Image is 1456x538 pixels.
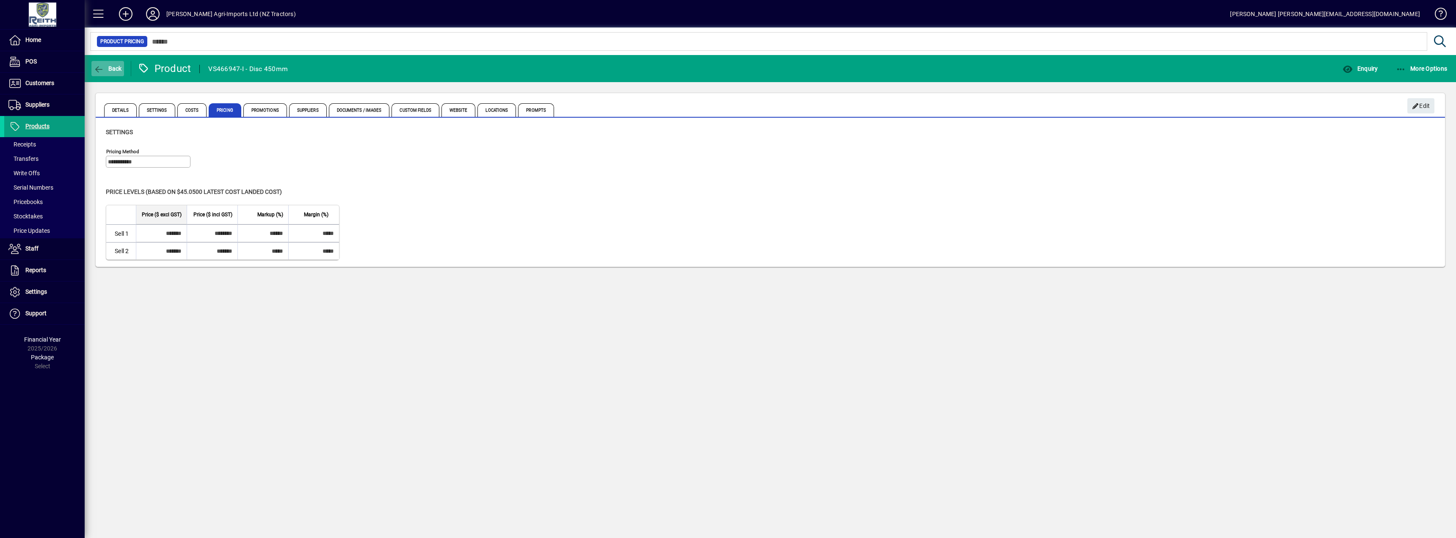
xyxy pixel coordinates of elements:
[4,51,85,72] a: POS
[304,210,328,219] span: Margin (%)
[4,94,85,116] a: Suppliers
[8,155,39,162] span: Transfers
[25,101,50,108] span: Suppliers
[85,61,131,76] app-page-header-button: Back
[1343,65,1378,72] span: Enquiry
[25,245,39,252] span: Staff
[1394,61,1450,76] button: More Options
[106,188,282,195] span: Price levels (based on $45.0500 Latest cost landed cost)
[1412,99,1430,113] span: Edit
[4,152,85,166] a: Transfers
[4,303,85,324] a: Support
[4,30,85,51] a: Home
[25,288,47,295] span: Settings
[243,103,287,117] span: Promotions
[31,354,54,361] span: Package
[8,199,43,205] span: Pricebooks
[208,62,288,76] div: VS466947-I - Disc 450mm
[8,141,36,148] span: Receipts
[329,103,390,117] span: Documents / Images
[115,210,126,219] span: Level
[25,80,54,86] span: Customers
[392,103,439,117] span: Custom Fields
[100,37,144,46] span: Product Pricing
[25,36,41,43] span: Home
[25,58,37,65] span: POS
[518,103,554,117] span: Prompts
[441,103,476,117] span: Website
[142,210,182,219] span: Price ($ excl GST)
[106,149,139,155] mat-label: Pricing method
[1428,2,1445,29] a: Knowledge Base
[4,195,85,209] a: Pricebooks
[139,6,166,22] button: Profile
[4,73,85,94] a: Customers
[4,260,85,281] a: Reports
[289,103,327,117] span: Suppliers
[4,166,85,180] a: Write Offs
[1407,98,1434,113] button: Edit
[166,7,296,21] div: [PERSON_NAME] Agri-Imports Ltd (NZ Tractors)
[8,184,53,191] span: Serial Numbers
[193,210,232,219] span: Price ($ incl GST)
[257,210,283,219] span: Markup (%)
[138,62,191,75] div: Product
[25,267,46,273] span: Reports
[104,103,137,117] span: Details
[24,336,61,343] span: Financial Year
[209,103,241,117] span: Pricing
[4,223,85,238] a: Price Updates
[477,103,516,117] span: Locations
[1230,7,1420,21] div: [PERSON_NAME] [PERSON_NAME][EMAIL_ADDRESS][DOMAIN_NAME]
[1340,61,1380,76] button: Enquiry
[4,137,85,152] a: Receipts
[4,281,85,303] a: Settings
[8,170,40,177] span: Write Offs
[4,180,85,195] a: Serial Numbers
[1396,65,1448,72] span: More Options
[91,61,124,76] button: Back
[8,213,43,220] span: Stocktakes
[139,103,175,117] span: Settings
[25,123,50,130] span: Products
[106,224,136,242] td: Sell 1
[106,242,136,259] td: Sell 2
[25,310,47,317] span: Support
[4,238,85,259] a: Staff
[94,65,122,72] span: Back
[8,227,50,234] span: Price Updates
[177,103,207,117] span: Costs
[112,6,139,22] button: Add
[4,209,85,223] a: Stocktakes
[106,129,133,135] span: Settings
